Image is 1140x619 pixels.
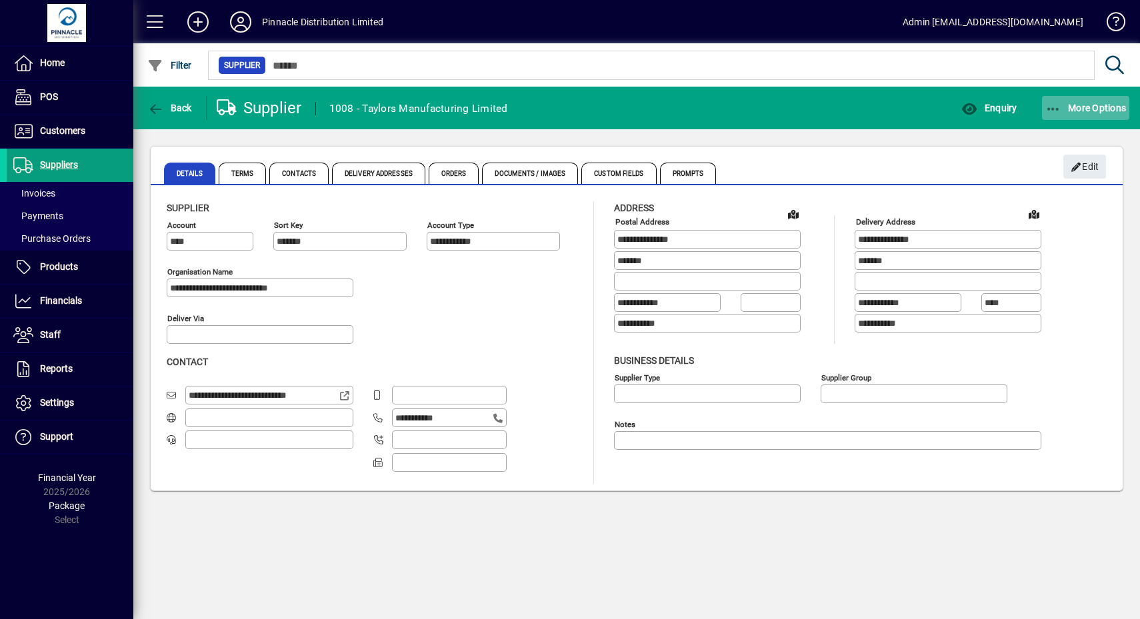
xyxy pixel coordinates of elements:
[7,182,133,205] a: Invoices
[783,203,804,225] a: View on map
[1063,155,1106,179] button: Edit
[40,57,65,68] span: Home
[482,163,578,184] span: Documents / Images
[40,91,58,102] span: POS
[329,98,508,119] div: 1008 - Taylors Manufacturing Limited
[1023,203,1045,225] a: View on map
[7,285,133,318] a: Financials
[224,59,260,72] span: Supplier
[7,81,133,114] a: POS
[1042,96,1130,120] button: More Options
[262,11,383,33] div: Pinnacle Distribution Limited
[7,318,133,352] a: Staff
[1045,103,1127,113] span: More Options
[49,500,85,511] span: Package
[903,11,1083,33] div: Admin [EMAIL_ADDRESS][DOMAIN_NAME]
[13,233,91,244] span: Purchase Orders
[269,163,329,184] span: Contacts
[40,295,82,306] span: Financials
[177,10,219,34] button: Add
[133,96,207,120] app-page-header-button: Back
[40,125,85,136] span: Customers
[167,203,209,213] span: Supplier
[144,53,195,77] button: Filter
[614,355,694,366] span: Business details
[7,420,133,454] a: Support
[958,96,1020,120] button: Enquiry
[274,221,303,230] mat-label: Sort key
[217,97,302,119] div: Supplier
[7,227,133,250] a: Purchase Orders
[615,372,660,382] mat-label: Supplier type
[961,103,1017,113] span: Enquiry
[219,163,267,184] span: Terms
[7,47,133,80] a: Home
[40,397,74,408] span: Settings
[144,96,195,120] button: Back
[581,163,656,184] span: Custom Fields
[13,211,63,221] span: Payments
[40,431,73,442] span: Support
[821,372,871,382] mat-label: Supplier group
[7,205,133,227] a: Payments
[40,159,78,170] span: Suppliers
[167,356,208,367] span: Contact
[7,115,133,148] a: Customers
[615,419,635,428] mat-label: Notes
[167,221,196,230] mat-label: Account
[1097,3,1123,46] a: Knowledge Base
[147,60,192,71] span: Filter
[164,163,215,184] span: Details
[40,363,73,374] span: Reports
[614,203,654,213] span: Address
[429,163,479,184] span: Orders
[167,267,233,277] mat-label: Organisation name
[1071,156,1099,178] span: Edit
[167,314,204,323] mat-label: Deliver via
[147,103,192,113] span: Back
[332,163,425,184] span: Delivery Addresses
[219,10,262,34] button: Profile
[13,188,55,199] span: Invoices
[660,163,717,184] span: Prompts
[427,221,474,230] mat-label: Account Type
[40,261,78,272] span: Products
[40,329,61,340] span: Staff
[7,386,133,420] a: Settings
[38,472,96,483] span: Financial Year
[7,352,133,386] a: Reports
[7,251,133,284] a: Products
